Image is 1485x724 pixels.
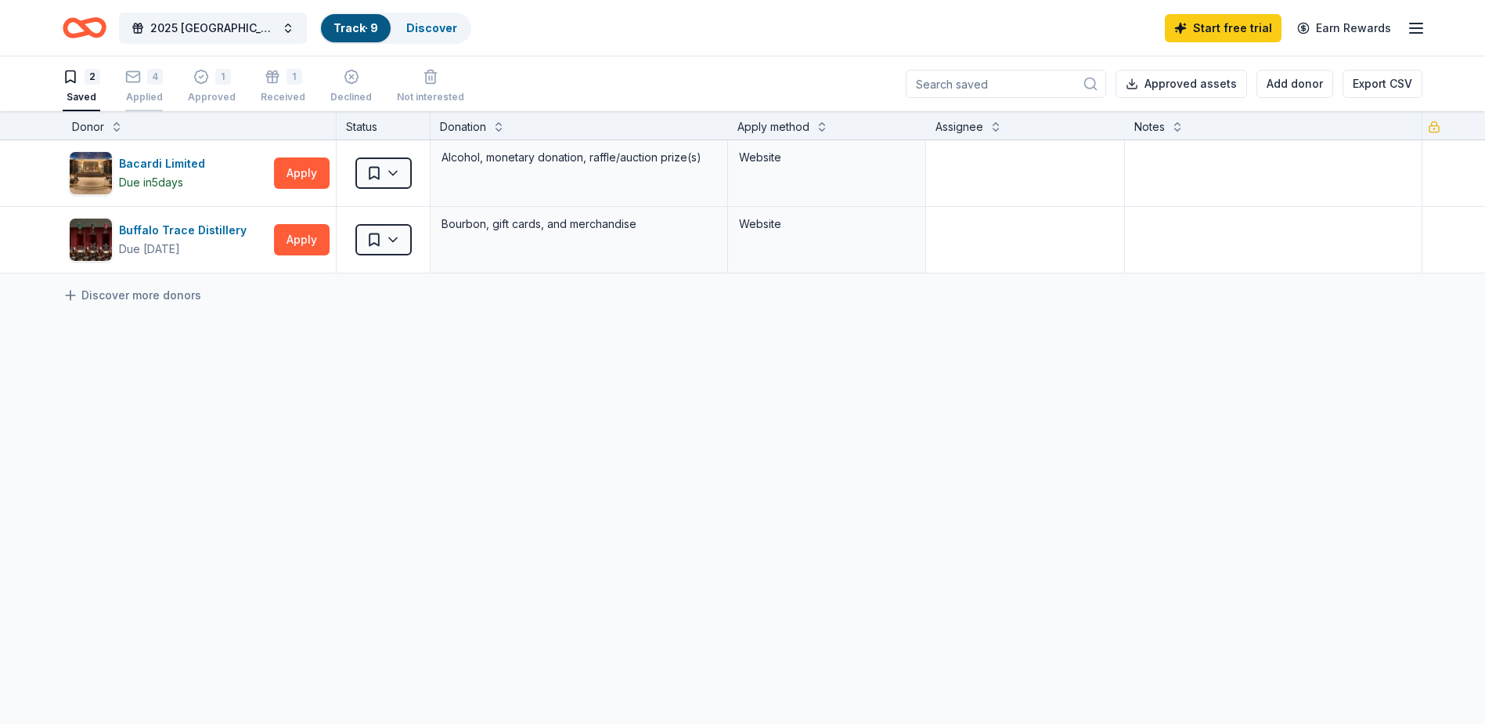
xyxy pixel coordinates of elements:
[397,91,464,103] div: Not interested
[72,118,104,136] div: Donor
[330,91,372,103] div: Declined
[330,63,372,111] button: Declined
[147,69,163,85] div: 4
[119,154,211,173] div: Bacardi Limited
[85,69,100,85] div: 2
[274,157,330,189] button: Apply
[125,63,163,111] button: 4Applied
[261,91,305,103] div: Received
[333,21,378,34] a: Track· 9
[337,111,431,139] div: Status
[119,221,253,240] div: Buffalo Trace Distillery
[1256,70,1333,98] button: Add donor
[188,63,236,111] button: 1Approved
[119,173,183,192] div: Due in 5 days
[737,118,809,136] div: Apply method
[1165,14,1281,42] a: Start free trial
[1134,118,1165,136] div: Notes
[406,21,457,34] a: Discover
[69,151,268,195] button: Image for Bacardi LimitedBacardi LimitedDue in5days
[440,118,486,136] div: Donation
[935,118,983,136] div: Assignee
[63,91,100,103] div: Saved
[125,91,163,103] div: Applied
[906,70,1106,98] input: Search saved
[440,213,718,235] div: Bourbon, gift cards, and merchandise
[397,63,464,111] button: Not interested
[215,69,231,85] div: 1
[319,13,471,44] button: Track· 9Discover
[69,218,268,262] button: Image for Buffalo Trace DistilleryBuffalo Trace DistilleryDue [DATE]
[274,224,330,255] button: Apply
[739,148,914,167] div: Website
[440,147,718,168] div: Alcohol, monetary donation, raffle/auction prize(s)
[119,13,307,44] button: 2025 [GEOGRAPHIC_DATA] Marching Band Benefit Golf Tournament
[119,240,180,259] div: Due [DATE]
[150,19,276,38] span: 2025 [GEOGRAPHIC_DATA] Marching Band Benefit Golf Tournament
[63,9,106,46] a: Home
[70,152,112,194] img: Image for Bacardi Limited
[63,63,100,111] button: 2Saved
[261,63,305,111] button: 1Received
[188,91,236,103] div: Approved
[70,219,112,261] img: Image for Buffalo Trace Distillery
[739,215,914,233] div: Website
[1116,70,1247,98] button: Approved assets
[1288,14,1400,42] a: Earn Rewards
[287,69,302,85] div: 1
[63,286,201,305] a: Discover more donors
[1343,70,1422,98] button: Export CSV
